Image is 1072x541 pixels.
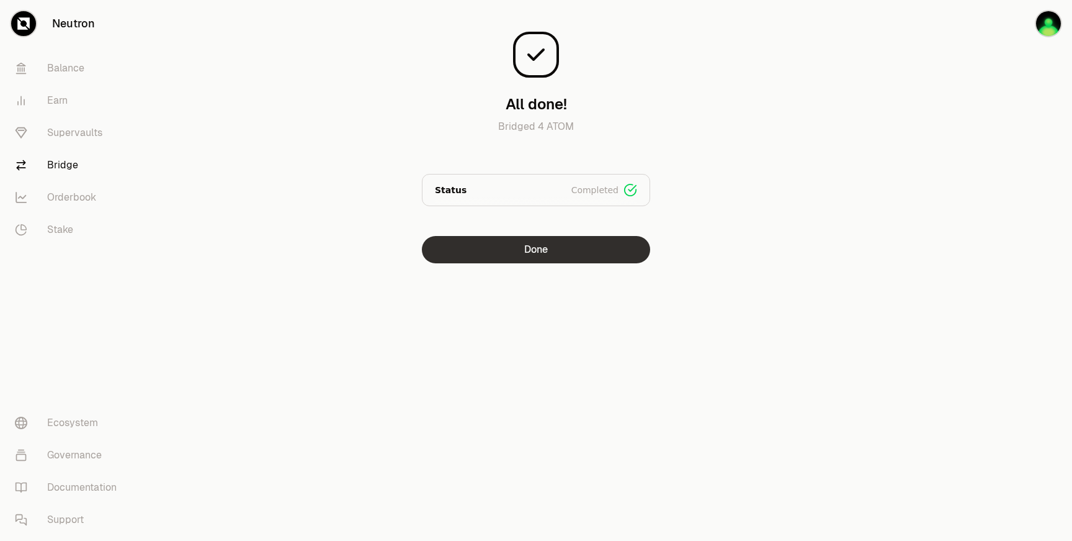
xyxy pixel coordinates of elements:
[5,504,134,536] a: Support
[1036,11,1061,36] img: Drop UI
[5,117,134,149] a: Supervaults
[435,184,467,196] p: Status
[5,84,134,117] a: Earn
[5,439,134,471] a: Governance
[506,94,567,114] h3: All done!
[5,214,134,246] a: Stake
[5,149,134,181] a: Bridge
[571,184,619,196] span: Completed
[422,119,650,149] p: Bridged 4 ATOM
[5,471,134,504] a: Documentation
[422,236,650,263] button: Done
[5,181,134,214] a: Orderbook
[5,52,134,84] a: Balance
[5,407,134,439] a: Ecosystem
